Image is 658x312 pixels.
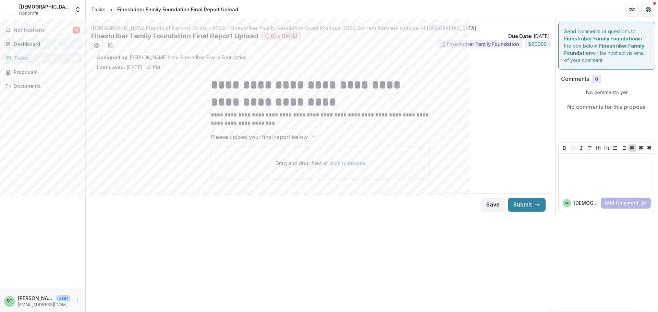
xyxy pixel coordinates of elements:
[3,38,83,50] a: Dashboard
[594,144,602,152] button: Heading 1
[88,4,108,14] a: Tasks
[14,27,73,33] span: Notifications
[564,43,644,56] strong: Fineshriber Family Foundation
[508,198,546,212] button: Submit
[329,160,366,166] span: click to browse
[625,3,639,16] button: Partners
[91,32,258,40] h2: Fineshriber Famliy Foundation Final Report Upload
[567,103,647,111] p: No comments for this proposal
[561,89,653,96] p: No comments yet
[276,160,366,167] p: Drag and drop files or
[91,25,550,32] p: [DEMOGRAPHIC_DATA] Friends of Parents Circle - 2024 - Fineshriber Family Foundation Grant Proposa...
[481,198,505,212] button: Save
[97,54,544,61] p: : [PERSON_NAME] from Fineshriber Family Foundation
[14,83,77,90] div: Documents
[637,144,645,152] button: Align Center
[447,41,519,47] span: Fineshriber Family Foundation
[574,199,598,207] p: [DEMOGRAPHIC_DATA][PERSON_NAME]
[105,40,116,51] button: download-word-button
[564,36,638,41] strong: Fineshriber Family Foundation
[117,6,238,13] div: Fineshriber Famliy Foundation Final Report Upload
[3,25,83,36] button: Notifications12
[91,40,102,51] button: Preview eeb3cee3-c1e7-4958-b4e0-01293d88ed4c.pdf
[18,295,53,302] p: [PERSON_NAME]
[645,144,653,152] button: Align Right
[569,144,577,152] button: Underline
[73,297,81,305] button: More
[56,295,70,301] p: User
[560,144,569,152] button: Bold
[577,144,585,152] button: Italicize
[642,3,655,16] button: Get Help
[603,144,611,152] button: Heading 2
[601,198,651,209] button: Add Comment
[19,10,38,16] span: Nonprofit
[595,76,598,82] span: 0
[7,299,13,303] div: Shiri Ourian
[14,68,77,76] div: Proposals
[565,201,569,205] div: Shiri Ourian
[586,144,594,152] button: Strike
[508,33,531,39] strong: Due Date
[14,40,77,48] div: Dashboard
[73,3,83,16] button: Open entity switcher
[211,133,309,141] p: Please upload your final report below.
[508,33,550,40] p: : [DATE]
[558,22,655,70] div: Send comments or questions to in the box below. will be notified via email of your comment.
[88,4,241,14] nav: breadcrumb
[3,66,83,78] a: Proposals
[528,41,547,47] span: $ 20000
[611,144,619,152] button: Bullet List
[18,302,70,308] p: [EMAIL_ADDRESS][DOMAIN_NAME]
[3,80,83,92] a: Documents
[5,4,16,15] img: American Friends of Parents Circle
[19,3,70,10] div: [DEMOGRAPHIC_DATA] Friends of Parents Circle
[561,76,589,82] h2: Comments
[620,144,628,152] button: Ordered List
[73,27,80,34] span: 12
[97,64,160,71] p: [DATE] 1:41 PM
[14,54,77,62] div: Tasks
[91,6,106,13] div: Tasks
[97,64,125,70] strong: Last saved:
[3,52,83,64] a: Tasks
[271,33,297,39] span: Due [DATE]
[628,144,636,152] button: Align Left
[97,54,127,60] strong: Assigned by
